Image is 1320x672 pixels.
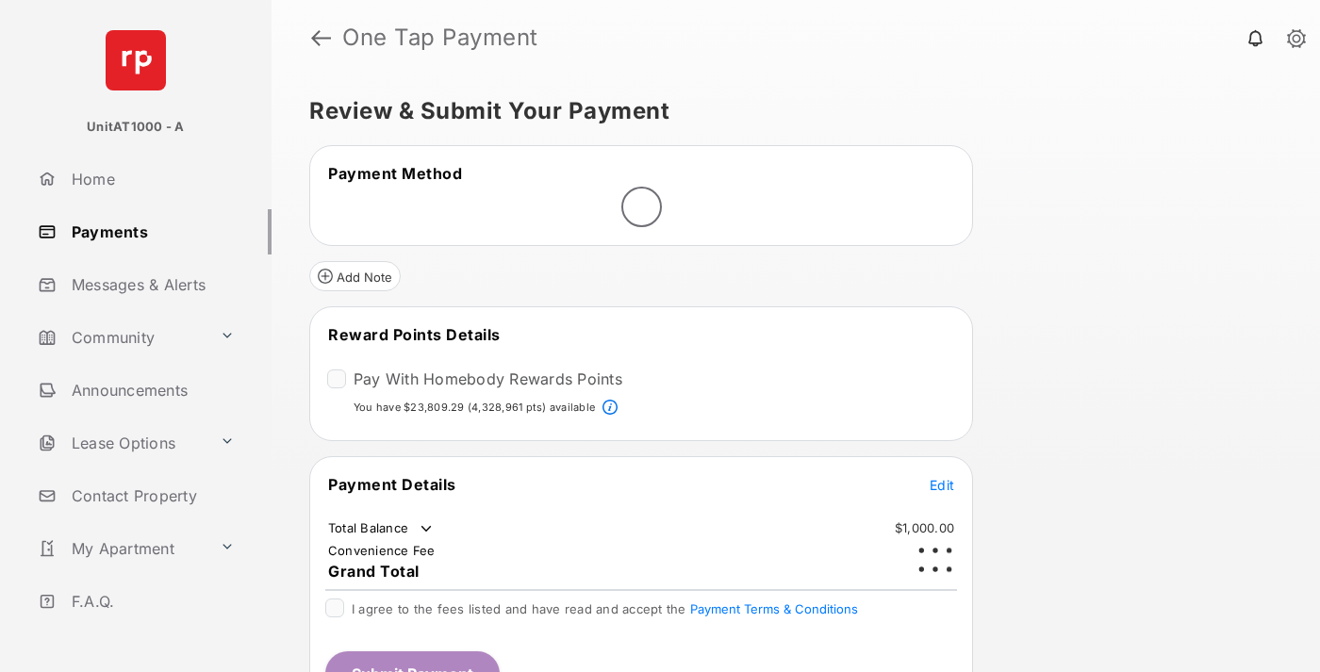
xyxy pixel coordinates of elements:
span: Edit [930,477,954,493]
span: Grand Total [328,562,420,581]
a: Lease Options [30,420,212,466]
span: Payment Details [328,475,456,494]
p: UnitAT1000 - A [87,118,184,137]
img: svg+xml;base64,PHN2ZyB4bWxucz0iaHR0cDovL3d3dy53My5vcmcvMjAwMC9zdmciIHdpZHRoPSI2NCIgaGVpZ2h0PSI2NC... [106,30,166,90]
strong: One Tap Payment [342,26,538,49]
h5: Review & Submit Your Payment [309,100,1267,123]
td: Convenience Fee [327,542,437,559]
button: Add Note [309,261,401,291]
button: Edit [930,475,954,494]
td: $1,000.00 [894,519,955,536]
a: Payments [30,209,272,254]
a: Announcements [30,368,272,413]
span: I agree to the fees listed and have read and accept the [352,601,858,616]
a: Community [30,315,212,360]
p: You have $23,809.29 (4,328,961 pts) available [354,400,595,416]
a: My Apartment [30,526,212,571]
a: Contact Property [30,473,272,518]
a: Messages & Alerts [30,262,272,307]
a: Home [30,156,272,202]
a: F.A.Q. [30,579,272,624]
td: Total Balance [327,519,436,538]
span: Payment Method [328,164,462,183]
button: I agree to the fees listed and have read and accept the [690,601,858,616]
label: Pay With Homebody Rewards Points [354,369,622,388]
span: Reward Points Details [328,325,501,344]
